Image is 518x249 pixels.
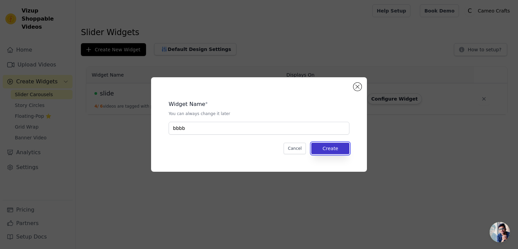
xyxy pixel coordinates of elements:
[169,111,349,116] p: You can always change it later
[311,143,349,154] button: Create
[169,100,205,108] legend: Widget Name
[353,83,362,91] button: Close modal
[284,143,306,154] button: Cancel
[490,222,510,242] div: Open chat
